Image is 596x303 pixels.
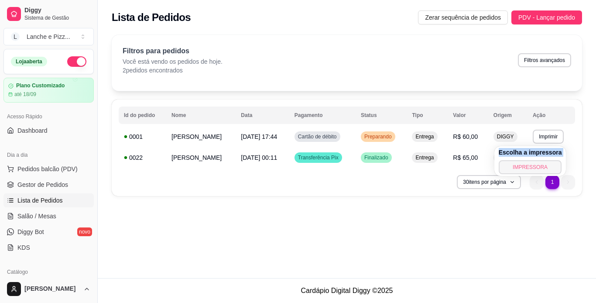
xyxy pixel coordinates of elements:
th: Ação [527,107,575,124]
button: Filtros avançados [518,53,571,67]
th: Pagamento [289,107,356,124]
span: [DATE] 17:44 [241,133,277,140]
div: 0001 [124,132,161,141]
button: Pedidos balcão (PDV) [3,162,94,176]
a: Gestor de Pedidos [3,178,94,192]
span: R$ 60,00 [453,133,478,140]
th: Id do pedido [119,107,166,124]
td: [PERSON_NAME] [166,147,236,168]
span: Gestor de Pedidos [17,180,68,189]
span: Dashboard [17,126,48,135]
div: Acesso Rápido [3,110,94,124]
div: Loja aberta [11,57,47,66]
button: Zerar sequência de pedidos [418,10,508,24]
span: KDS [17,243,30,252]
a: Plano Customizadoaté 18/09 [3,78,94,103]
button: PDV - Lançar pedido [511,10,582,24]
article: Plano Customizado [16,83,65,89]
nav: pagination navigation [525,171,579,193]
span: [DATE] 00:11 [241,154,277,161]
span: Salão / Mesas [17,212,56,220]
span: L [11,32,20,41]
span: Diggy [24,7,90,14]
th: Status [356,107,407,124]
a: KDS [3,241,94,255]
span: Entrega [414,154,435,161]
span: Pedidos balcão (PDV) [17,165,78,173]
p: Você está vendo os pedidos de hoje. [123,57,223,66]
div: Lanche e Pizz ... [27,32,70,41]
span: Lista de Pedidos [17,196,63,205]
button: Select a team [3,28,94,45]
span: DIGGY [495,133,516,140]
div: 0022 [124,153,161,162]
button: IMPRESSORA [499,160,562,174]
a: Salão / Mesas [3,209,94,223]
footer: Cardápio Digital Diggy © 2025 [98,278,596,303]
li: pagination item 1 active [545,175,559,189]
h2: Lista de Pedidos [112,10,191,24]
button: 30itens por página [457,175,521,189]
a: Dashboard [3,124,94,138]
td: [PERSON_NAME] [166,126,236,147]
span: Preparando [363,133,394,140]
span: R$ 65,00 [453,154,478,161]
span: Entrega [414,133,435,140]
th: Nome [166,107,236,124]
span: Diggy Bot [17,227,44,236]
span: Transferência Pix [296,154,340,161]
th: Data [236,107,289,124]
div: Dia a dia [3,148,94,162]
span: [PERSON_NAME] [24,285,80,293]
span: PDV - Lançar pedido [518,13,575,22]
button: [PERSON_NAME] [3,279,94,300]
a: Diggy Botnovo [3,225,94,239]
th: Valor [448,107,488,124]
p: 2 pedidos encontrados [123,66,223,75]
th: Tipo [407,107,448,124]
span: Zerar sequência de pedidos [425,13,501,22]
th: Origem [488,107,527,124]
span: Cartão de débito [296,133,339,140]
h4: Escolha a impressora [499,148,562,157]
a: DiggySistema de Gestão [3,3,94,24]
button: Imprimir [533,130,564,144]
p: Filtros para pedidos [123,46,223,56]
div: Catálogo [3,265,94,279]
article: até 18/09 [14,91,36,98]
span: Finalizado [363,154,390,161]
button: Alterar Status [67,56,86,67]
span: Sistema de Gestão [24,14,90,21]
a: Lista de Pedidos [3,193,94,207]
